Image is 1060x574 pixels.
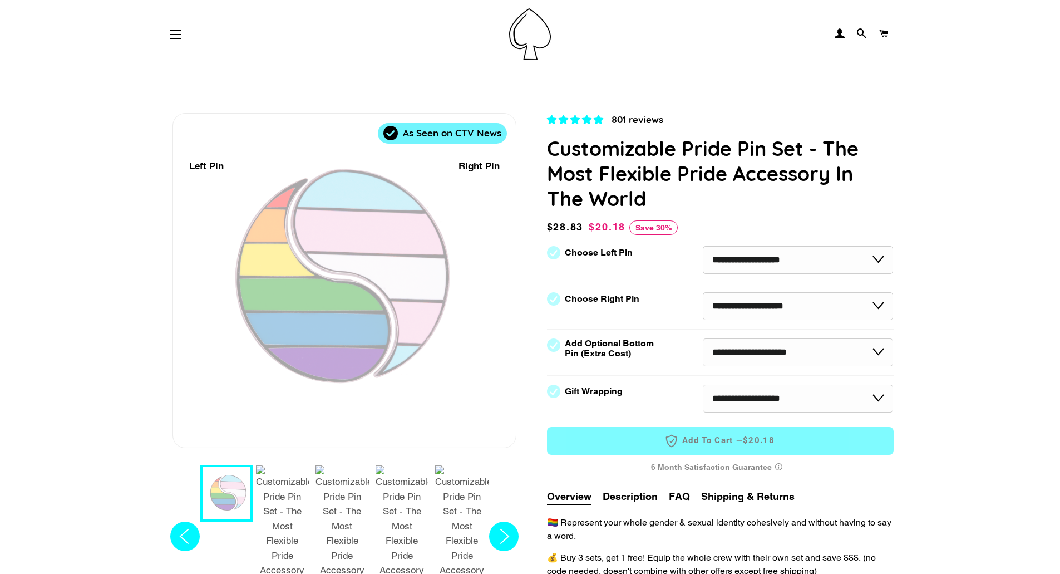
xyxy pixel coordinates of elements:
[565,294,639,304] label: Choose Right Pin
[565,248,633,258] label: Choose Left Pin
[547,219,586,235] span: $28.83
[509,8,551,60] img: Pin-Ace
[547,427,894,455] button: Add to Cart —$20.18
[565,386,623,396] label: Gift Wrapping
[458,159,500,174] div: Right Pin
[565,338,658,359] label: Add Optional Bottom Pin (Extra Cost)
[547,136,894,211] h1: Customizable Pride Pin Set - The Most Flexible Pride Accessory In The World
[547,489,591,505] button: Overview
[743,435,775,447] span: $20.18
[589,221,625,233] span: $20.18
[547,457,894,478] div: 6 Month Satisfaction Guarantee
[564,434,877,448] span: Add to Cart —
[612,114,663,125] span: 801 reviews
[669,489,690,504] button: FAQ
[603,489,658,504] button: Description
[701,489,795,504] button: Shipping & Returns
[629,220,678,235] span: Save 30%
[547,516,894,543] p: 🏳️‍🌈 Represent your whole gender & sexual identity cohesively and without having to say a word.
[173,114,516,448] div: 1 / 9
[200,465,253,522] button: 1 / 9
[547,114,606,125] span: 4.83 stars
